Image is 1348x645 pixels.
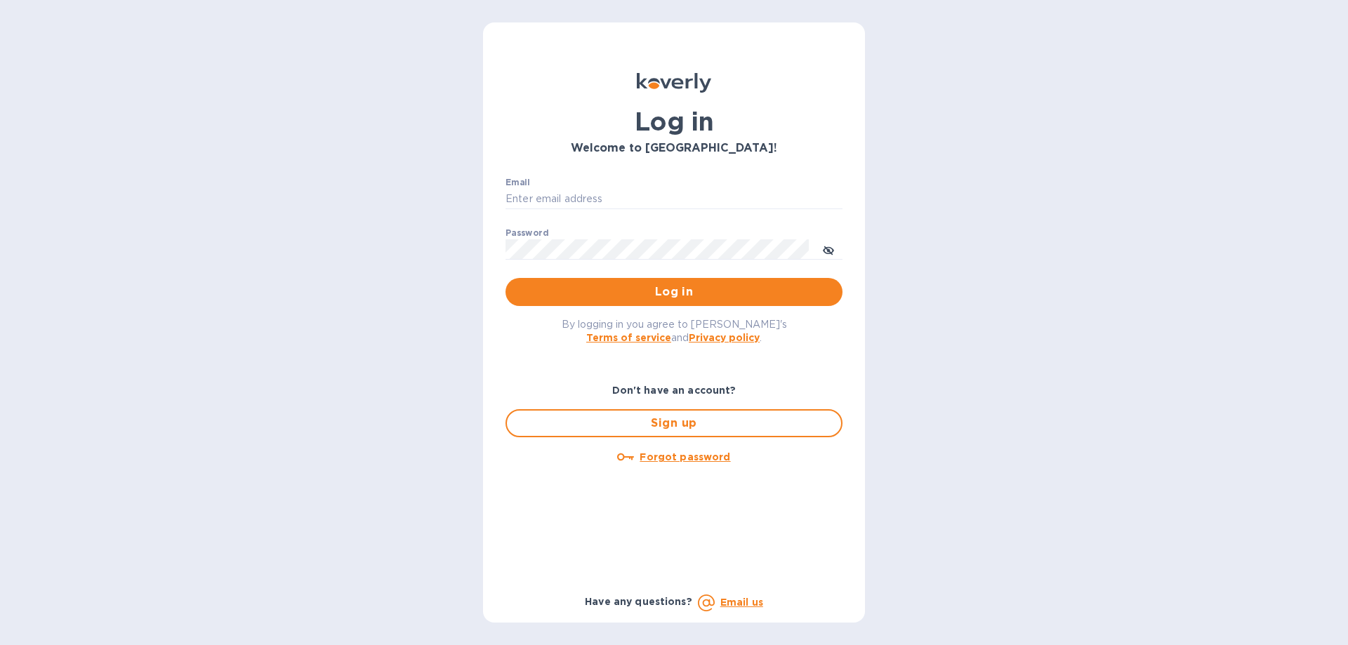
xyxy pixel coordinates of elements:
[586,332,671,343] a: Terms of service
[505,229,548,237] label: Password
[505,107,842,136] h1: Log in
[505,278,842,306] button: Log in
[562,319,787,343] span: By logging in you agree to [PERSON_NAME]'s and .
[505,189,842,210] input: Enter email address
[640,451,730,463] u: Forgot password
[517,284,831,300] span: Log in
[720,597,763,608] a: Email us
[505,178,530,187] label: Email
[637,73,711,93] img: Koverly
[518,415,830,432] span: Sign up
[505,409,842,437] button: Sign up
[689,332,760,343] a: Privacy policy
[585,596,692,607] b: Have any questions?
[612,385,736,396] b: Don't have an account?
[814,235,842,263] button: toggle password visibility
[505,142,842,155] h3: Welcome to [GEOGRAPHIC_DATA]!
